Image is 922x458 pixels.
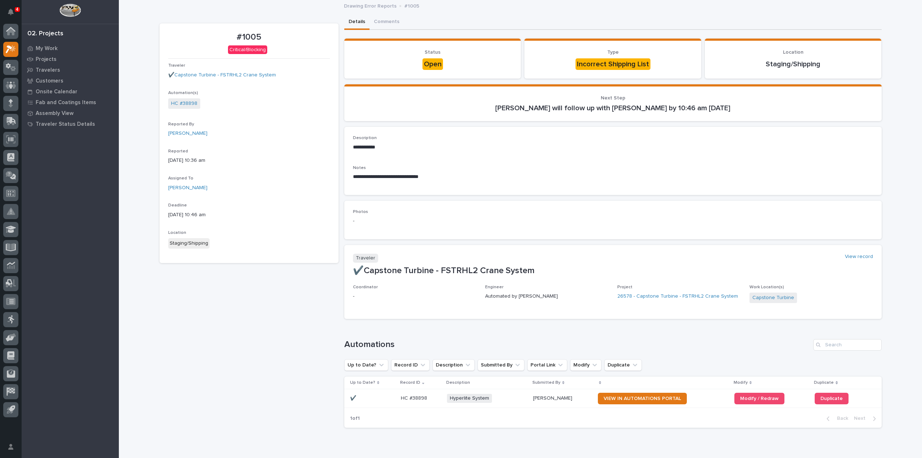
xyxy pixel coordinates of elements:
p: - [353,293,476,300]
button: Notifications [3,4,18,19]
button: Portal Link [527,359,567,371]
a: View record [845,254,873,260]
div: Incorrect Shipping List [576,58,650,70]
span: Photos [353,210,368,214]
p: [PERSON_NAME] will follow up with [PERSON_NAME] by 10:46 am [DATE] [353,104,873,112]
a: Capstone Turbine [752,294,794,302]
span: Traveler [168,63,185,68]
span: Back [833,415,848,422]
span: Next Step [601,95,625,101]
p: Description [446,379,470,387]
img: Workspace Logo [59,4,81,17]
a: [PERSON_NAME] [168,130,207,137]
div: Open [422,58,443,70]
a: [PERSON_NAME] [168,184,207,192]
p: #1005 [404,1,419,9]
p: Travelers [36,67,60,74]
span: Reported By [168,122,194,126]
span: Assigned To [168,176,193,181]
a: 26578 - Capstone Turbine - FSTRHL2 Crane System [617,293,738,300]
button: Modify [570,359,601,371]
button: Description [433,359,475,371]
span: Deadline [168,203,187,208]
span: Coordinator [353,285,378,289]
span: Work Location(s) [749,285,784,289]
h1: Automations [344,339,810,350]
button: Details [344,15,370,30]
a: My Work [22,43,119,54]
span: VIEW IN AUTOMATIONS PORTAL [604,396,681,401]
p: 4 [16,7,18,12]
p: Traveler [353,254,378,263]
p: Record ID [400,379,420,387]
span: Reported [168,149,188,154]
p: - [353,217,873,225]
p: Customers [36,78,63,84]
button: Comments [370,15,404,30]
div: 02. Projects [27,30,63,38]
a: Assembly View [22,108,119,119]
p: Drawing Error Reports [344,1,397,9]
div: Staging/Shipping [168,238,210,249]
a: HC #38898 [171,100,197,107]
span: Next [854,415,870,422]
p: Submitted By [532,379,560,387]
button: Duplicate [604,359,642,371]
a: ✔️Capstone Turbine - FSTRHL2 Crane System [168,71,276,79]
p: My Work [36,45,58,52]
a: Fab and Coatings Items [22,97,119,108]
p: ✔️Capstone Turbine - FSTRHL2 Crane System [353,266,873,276]
p: Modify [734,379,748,387]
input: Search [813,339,882,351]
span: Status [425,50,440,55]
tr: ✔️✔️ HC #38898HC #38898 Hyperlite System[PERSON_NAME][PERSON_NAME] VIEW IN AUTOMATIONS PORTALModi... [344,389,882,408]
p: Traveler Status Details [36,121,95,128]
a: Onsite Calendar [22,86,119,97]
p: Assembly View [36,110,73,117]
a: Projects [22,54,119,65]
span: Duplicate [820,396,843,401]
span: Location [783,50,804,55]
span: Engineer [485,285,503,289]
span: Modify / Redraw [740,396,779,401]
div: Critical/Blocking [228,45,267,54]
span: Project [617,285,632,289]
a: Customers [22,75,119,86]
p: [DATE] 10:36 am [168,157,330,164]
p: HC #38898 [401,394,429,401]
button: Submitted By [478,359,524,371]
p: Duplicate [814,379,834,387]
a: Traveler Status Details [22,119,119,129]
p: Up to Date? [350,379,375,387]
p: Staging/Shipping [713,60,873,68]
span: Notes [353,166,366,170]
span: Location [168,231,186,235]
a: VIEW IN AUTOMATIONS PORTAL [598,393,687,404]
p: Fab and Coatings Items [36,99,96,106]
a: Travelers [22,65,119,75]
p: Automated by [PERSON_NAME] [485,293,609,300]
button: Back [821,415,851,422]
p: #1005 [168,32,330,43]
a: Duplicate [815,393,849,404]
div: Notifications4 [9,9,18,20]
p: Projects [36,56,57,63]
span: Type [607,50,619,55]
p: Onsite Calendar [36,89,77,95]
button: Record ID [391,359,430,371]
button: Up to Date? [344,359,388,371]
a: Modify / Redraw [734,393,784,404]
span: Description [353,136,377,140]
p: [DATE] 10:46 am [168,211,330,219]
span: Hyperlite System [447,394,492,403]
p: 1 of 1 [344,410,366,427]
button: Next [851,415,882,422]
span: Automation(s) [168,91,198,95]
p: [PERSON_NAME] [533,394,574,401]
p: ✔️ [350,394,358,401]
